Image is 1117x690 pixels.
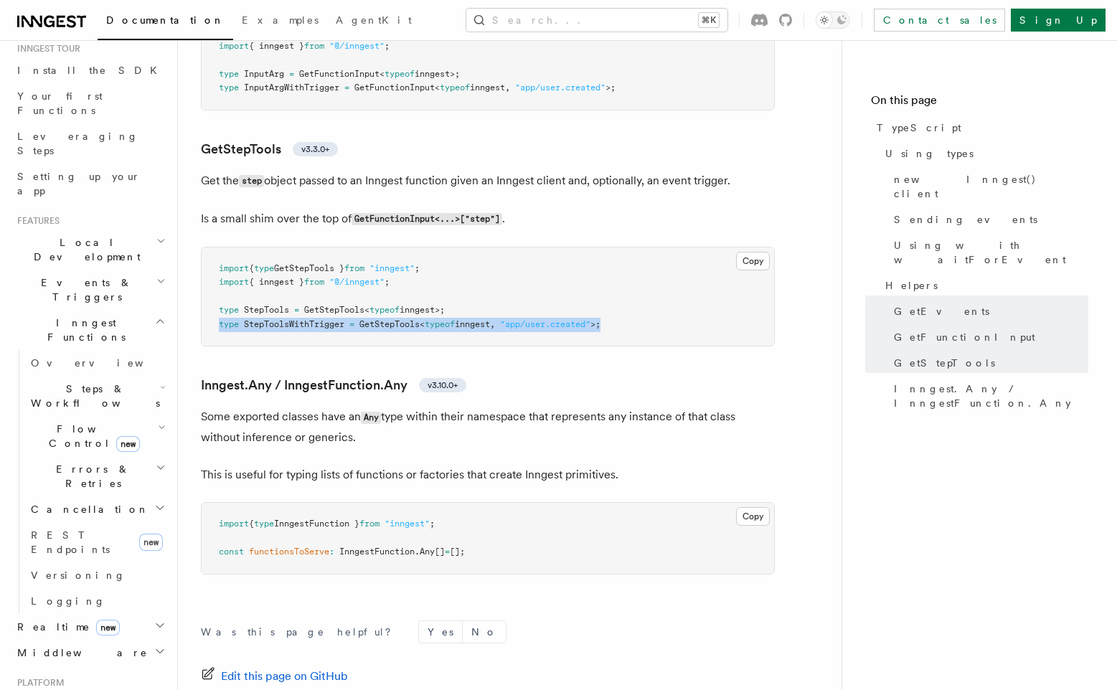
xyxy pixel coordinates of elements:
[816,11,850,29] button: Toggle dark mode
[329,547,334,557] span: :
[894,238,1088,267] span: Using with waitForEvent
[736,507,770,526] button: Copy
[344,82,349,93] span: =
[11,316,155,344] span: Inngest Functions
[11,123,169,164] a: Leveraging Steps
[364,305,369,315] span: <
[888,166,1088,207] a: new Inngest() client
[98,4,233,40] a: Documentation
[11,57,169,83] a: Install the SDK
[11,275,156,304] span: Events & Triggers
[31,529,110,555] span: REST Endpoints
[219,319,239,329] span: type
[11,43,80,55] span: Inngest tour
[244,82,339,93] span: InputArgWithTrigger
[219,519,249,529] span: import
[25,350,169,376] a: Overview
[877,120,961,135] span: TypeScript
[25,416,169,456] button: Flow Controlnew
[880,273,1088,298] a: Helpers
[304,41,324,51] span: from
[894,356,995,370] span: GetStepTools
[420,547,435,557] span: Any
[885,146,974,161] span: Using types
[1011,9,1106,32] a: Sign Up
[242,14,319,26] span: Examples
[25,496,169,522] button: Cancellation
[294,305,299,315] span: =
[894,382,1088,410] span: Inngest.Any / InngestFunction.Any
[25,376,169,416] button: Steps & Workflows
[254,263,274,273] span: type
[736,252,770,270] button: Copy
[435,547,445,557] span: []
[515,82,605,93] span: "app/user.created"
[201,139,338,159] a: GetStepToolsv3.3.0+
[415,547,420,557] span: .
[249,41,304,51] span: { inngest }
[450,547,465,557] span: [];
[219,277,249,287] span: import
[329,41,385,51] span: "@/inngest"
[11,614,169,640] button: Realtimenew
[219,82,239,93] span: type
[219,305,239,315] span: type
[11,640,169,666] button: Middleware
[490,319,495,329] span: ,
[25,562,169,588] a: Versioning
[385,277,390,287] span: ;
[11,310,169,350] button: Inngest Functions
[11,677,65,689] span: Platform
[219,69,239,79] span: type
[894,212,1037,227] span: Sending events
[415,69,460,79] span: inngest>;
[352,213,502,225] code: GetFunctionInput<...>["step"]
[201,375,466,395] a: Inngest.Any / InngestFunction.Anyv3.10.0+
[304,277,324,287] span: from
[96,620,120,635] span: new
[11,83,169,123] a: Your first Functions
[500,319,590,329] span: "app/user.created"
[359,319,420,329] span: GetStepTools
[359,519,380,529] span: from
[880,141,1088,166] a: Using types
[871,92,1088,115] h4: On this page
[201,171,775,192] p: Get the object passed to an Inngest function given an Inngest client and, optionally, an event tr...
[11,164,169,204] a: Setting up your app
[344,263,364,273] span: from
[605,82,616,93] span: >;
[25,462,156,491] span: Errors & Retries
[11,350,169,614] div: Inngest Functions
[201,666,348,686] a: Edit this page on GitHub
[11,230,169,270] button: Local Development
[420,319,425,329] span: <
[369,305,400,315] span: typeof
[888,350,1088,376] a: GetStepTools
[894,172,1088,201] span: new Inngest() client
[11,646,148,660] span: Middleware
[699,13,719,27] kbd: ⌘K
[415,263,420,273] span: ;
[385,519,430,529] span: "inngest"
[219,263,249,273] span: import
[304,305,364,315] span: GetStepTools
[249,263,254,273] span: {
[239,175,264,187] code: step
[425,319,455,329] span: typeof
[440,82,470,93] span: typeof
[885,278,938,293] span: Helpers
[221,666,348,686] span: Edit this page on GitHub
[349,319,354,329] span: =
[106,14,225,26] span: Documentation
[274,519,359,529] span: InngestFunction }
[419,621,462,643] button: Yes
[244,319,344,329] span: StepToolsWithTrigger
[17,90,103,116] span: Your first Functions
[470,82,505,93] span: inngest
[455,319,490,329] span: inngest
[505,82,510,93] span: ,
[888,324,1088,350] a: GetFunctionInput
[354,82,435,93] span: GetFunctionInput
[249,519,254,529] span: {
[244,305,289,315] span: StepTools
